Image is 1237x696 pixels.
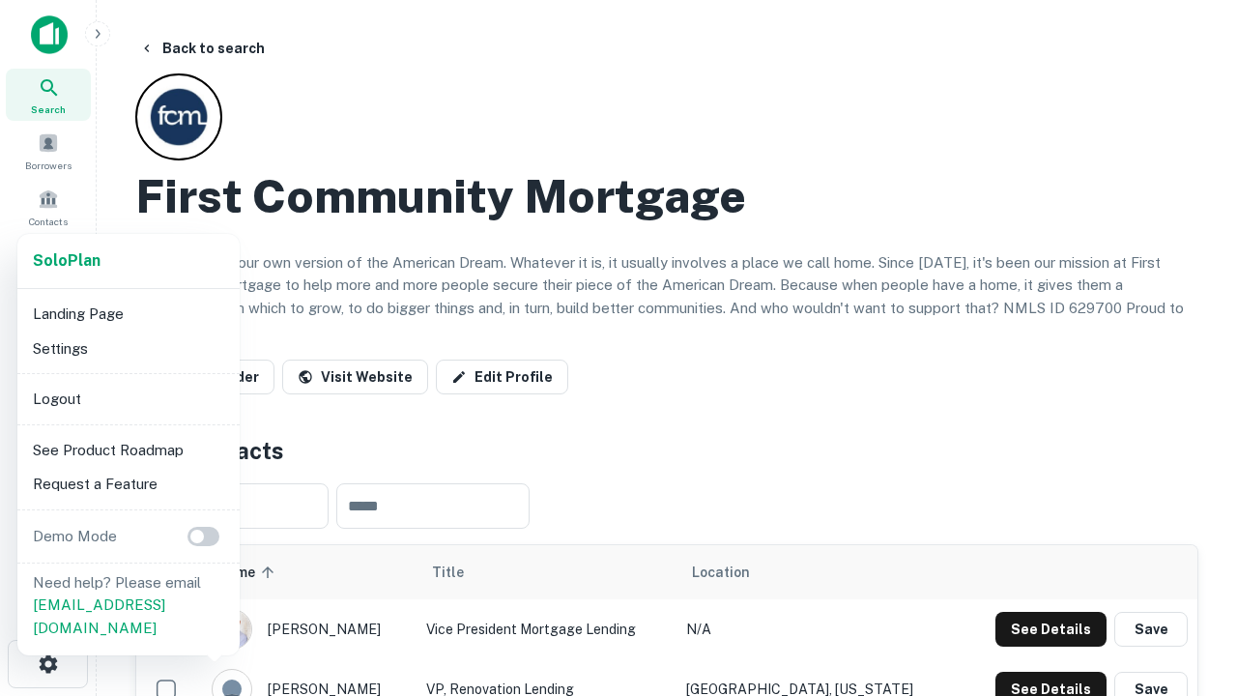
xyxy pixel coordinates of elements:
a: SoloPlan [33,249,101,273]
strong: Solo Plan [33,251,101,270]
iframe: Chat Widget [1140,541,1237,634]
a: [EMAIL_ADDRESS][DOMAIN_NAME] [33,596,165,636]
li: Request a Feature [25,467,232,502]
li: See Product Roadmap [25,433,232,468]
li: Logout [25,382,232,417]
li: Landing Page [25,297,232,332]
li: Settings [25,332,232,366]
p: Need help? Please email [33,571,224,640]
p: Demo Mode [25,525,125,548]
